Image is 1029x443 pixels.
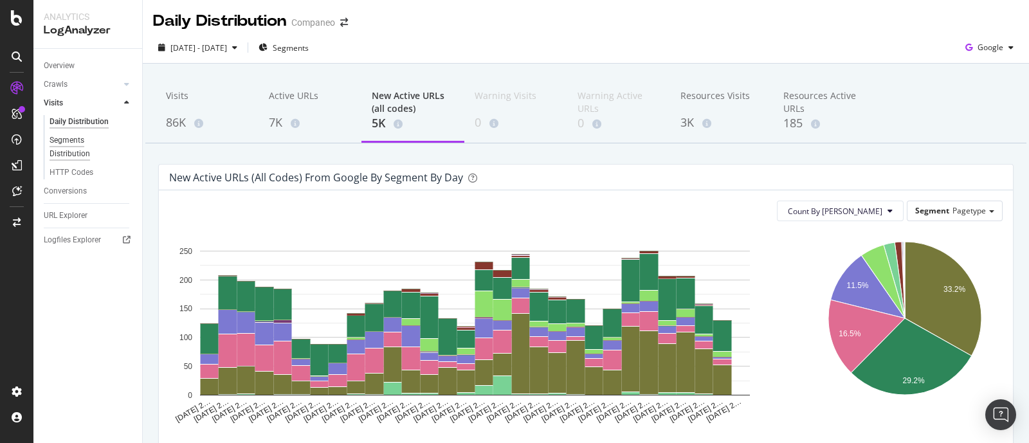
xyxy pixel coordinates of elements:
div: Warning Active URLs [578,89,660,115]
span: Google [978,42,1003,53]
a: Segments Distribution [50,134,133,161]
div: Open Intercom Messenger [985,399,1016,430]
div: 3K [680,114,763,131]
a: Daily Distribution [50,115,133,129]
div: Analytics [44,10,132,23]
div: Visits [166,89,248,114]
div: 5K [372,115,454,132]
a: HTTP Codes [50,166,133,179]
div: Companeo [291,16,335,29]
span: [DATE] - [DATE] [170,42,227,53]
a: Conversions [44,185,133,198]
div: 86K [166,114,248,131]
div: 7K [269,114,351,131]
div: Crawls [44,78,68,91]
span: Pagetype [952,205,986,216]
div: 185 [783,115,866,132]
div: Segments Distribution [50,134,121,161]
a: URL Explorer [44,209,133,222]
div: 0 [578,115,660,132]
text: 11.5% [846,281,868,290]
svg: A chart. [169,231,780,424]
a: Logfiles Explorer [44,233,133,247]
div: arrow-right-arrow-left [340,18,348,27]
div: Conversions [44,185,87,198]
text: 200 [179,276,192,285]
div: Resources Visits [680,89,763,114]
div: Daily Distribution [153,10,286,32]
button: Google [960,37,1019,58]
text: 150 [179,305,192,314]
a: Visits [44,96,120,110]
div: Logfiles Explorer [44,233,101,247]
div: Active URLs [269,89,351,114]
div: Visits [44,96,63,110]
div: Warning Visits [475,89,557,114]
text: 250 [179,247,192,256]
svg: A chart. [809,231,1000,424]
div: URL Explorer [44,209,87,222]
text: 50 [184,362,193,371]
button: Count By [PERSON_NAME] [777,201,904,221]
text: 29.2% [902,376,924,385]
span: Count By Day [788,206,882,217]
span: Segments [273,42,309,53]
span: Segment [915,205,949,216]
div: Daily Distribution [50,115,109,129]
div: New Active URLs (all codes) from google by Segment by Day [169,171,463,184]
text: 33.2% [943,285,965,294]
a: Crawls [44,78,120,91]
a: Overview [44,59,133,73]
div: HTTP Codes [50,166,93,179]
div: New Active URLs (all codes) [372,89,454,115]
div: Overview [44,59,75,73]
div: LogAnalyzer [44,23,132,38]
div: 0 [475,114,557,131]
div: Resources Active URLs [783,89,866,115]
button: Segments [253,37,314,58]
text: 100 [179,333,192,342]
text: 16.5% [839,330,861,339]
button: [DATE] - [DATE] [153,37,242,58]
text: 0 [188,391,192,400]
